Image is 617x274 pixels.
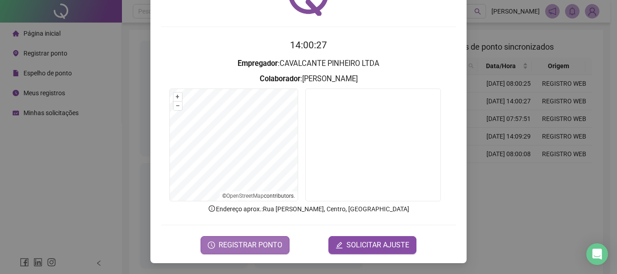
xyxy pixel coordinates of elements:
[208,204,216,213] span: info-circle
[173,93,182,101] button: +
[328,236,416,254] button: editSOLICITAR AJUSTE
[173,102,182,110] button: –
[226,193,264,199] a: OpenStreetMap
[290,40,327,51] time: 14:00:27
[260,74,300,83] strong: Colaborador
[336,241,343,249] span: edit
[586,243,608,265] div: Open Intercom Messenger
[161,204,456,214] p: Endereço aprox. : Rua [PERSON_NAME], Centro, [GEOGRAPHIC_DATA]
[238,59,278,68] strong: Empregador
[222,193,295,199] li: © contributors.
[161,73,456,85] h3: : [PERSON_NAME]
[208,241,215,249] span: clock-circle
[161,58,456,70] h3: : CAVALCANTE PINHEIRO LTDA
[219,240,282,251] span: REGISTRAR PONTO
[346,240,409,251] span: SOLICITAR AJUSTE
[201,236,290,254] button: REGISTRAR PONTO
